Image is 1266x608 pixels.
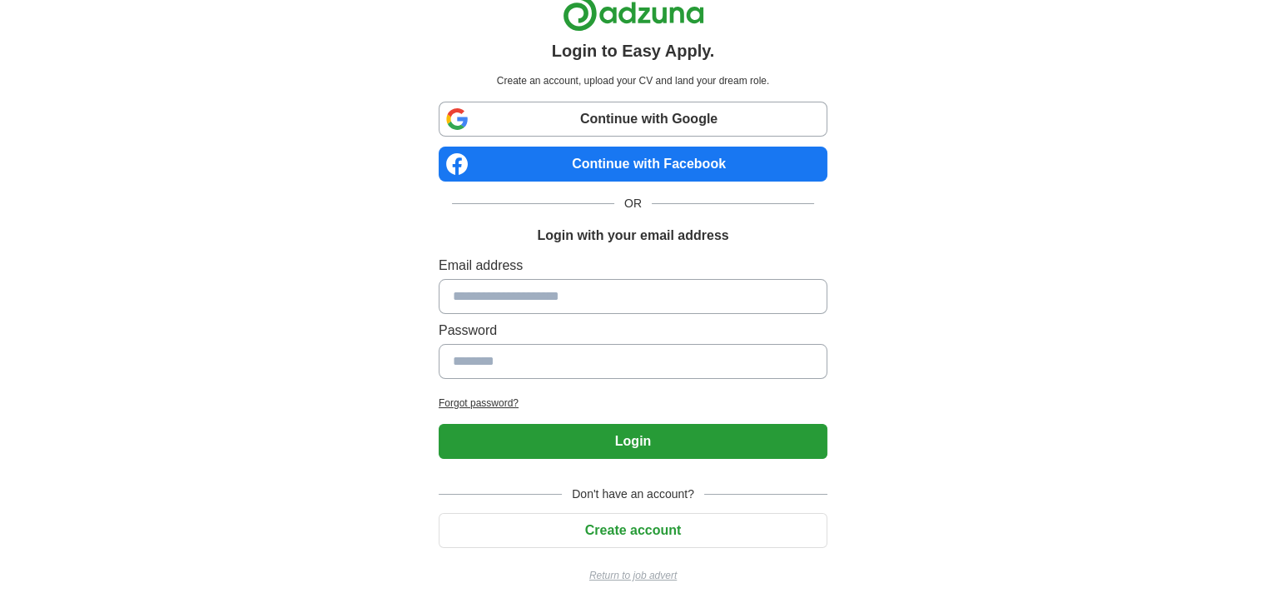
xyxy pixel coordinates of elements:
span: OR [614,195,652,212]
h1: Login with your email address [537,226,728,246]
a: Continue with Google [439,102,827,137]
span: Don't have an account? [562,486,704,503]
button: Login [439,424,827,459]
button: Create account [439,513,827,548]
h1: Login to Easy Apply. [552,38,715,63]
label: Password [439,321,827,341]
a: Create account [439,523,827,537]
a: Forgot password? [439,396,827,411]
label: Email address [439,256,827,276]
p: Create an account, upload your CV and land your dream role. [442,73,824,88]
a: Continue with Facebook [439,147,827,182]
a: Return to job advert [439,568,827,583]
